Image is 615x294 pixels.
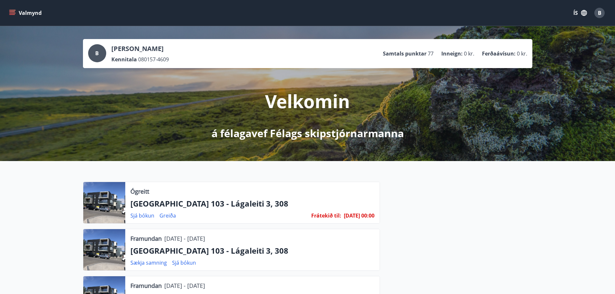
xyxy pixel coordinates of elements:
span: 0 kr. [517,50,527,57]
p: á félagavef Félags skipstjórnarmanna [211,126,404,140]
p: [GEOGRAPHIC_DATA] 103 - Lágaleiti 3, 308 [130,198,374,209]
span: 080157-4609 [138,56,169,63]
p: Ógreitt [130,187,149,196]
p: Samtals punktar [383,50,426,57]
span: [DATE] 00:00 [344,212,374,219]
span: B [598,9,601,16]
span: Frátekið til : [311,212,341,219]
a: Greiða [159,212,176,219]
button: B [592,5,607,21]
p: Kennitala [111,56,137,63]
p: Velkomin [265,89,350,113]
span: 77 [428,50,434,57]
p: Framundan [130,234,162,243]
span: B [95,50,99,57]
p: [DATE] - [DATE] [164,281,205,290]
p: [PERSON_NAME] [111,44,169,53]
p: Ferðaávísun : [482,50,516,57]
span: 0 kr. [464,50,474,57]
p: Inneign : [441,50,463,57]
p: Framundan [130,281,162,290]
p: [DATE] - [DATE] [164,234,205,243]
button: menu [8,7,44,19]
button: ÍS [570,7,590,19]
a: Sjá bókun [130,212,154,219]
a: Sjá bókun [172,259,196,266]
a: Sækja samning [130,259,167,266]
p: [GEOGRAPHIC_DATA] 103 - Lágaleiti 3, 308 [130,245,374,256]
